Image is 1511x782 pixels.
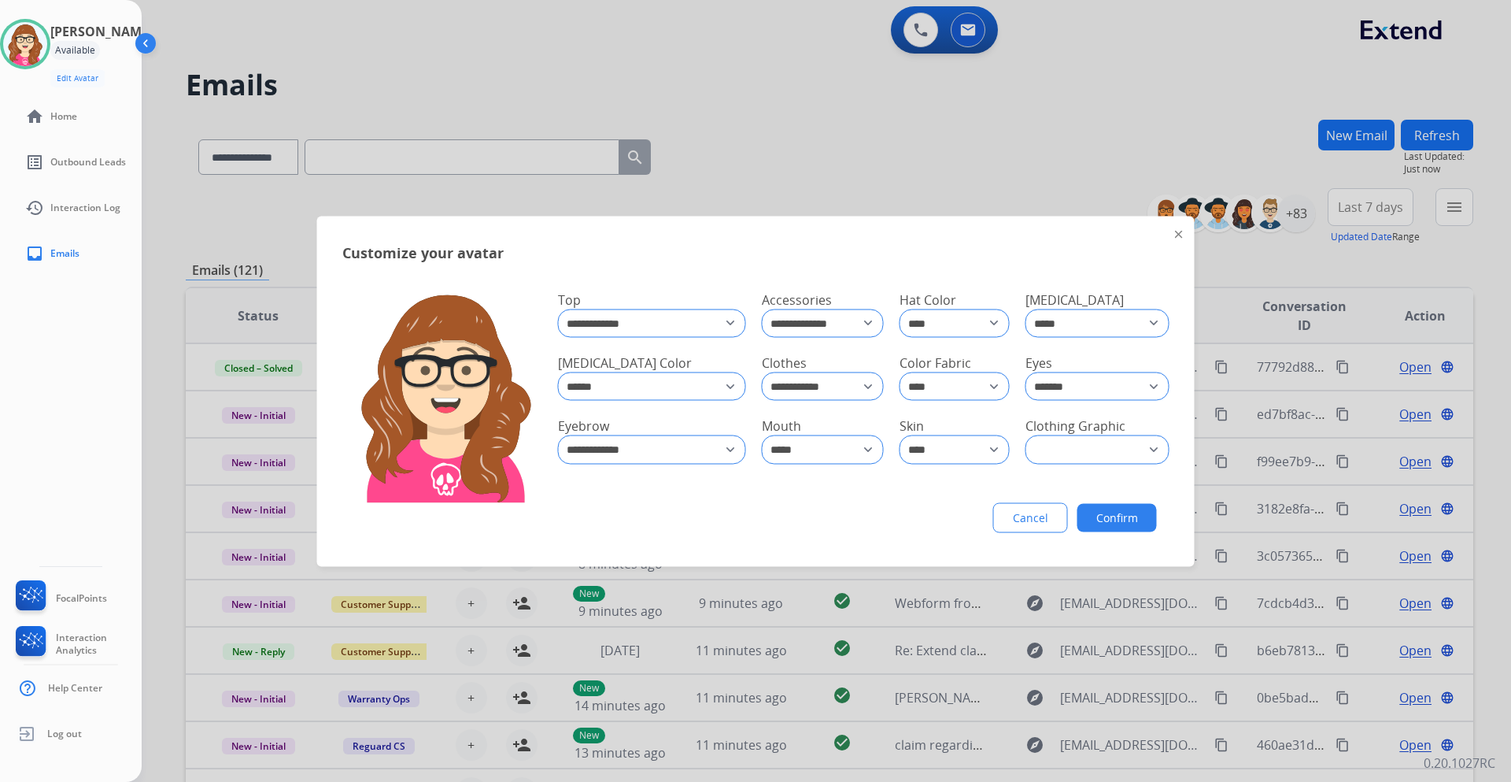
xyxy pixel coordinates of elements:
[50,22,153,41] h3: [PERSON_NAME]
[762,417,801,435] span: Mouth
[56,592,107,605] span: FocalPoints
[762,354,807,371] span: Clothes
[900,354,971,371] span: Color Fabric
[25,198,44,217] mat-icon: history
[50,156,126,169] span: Outbound Leads
[900,417,924,435] span: Skin
[558,354,692,371] span: [MEDICAL_DATA] Color
[50,41,100,60] div: Available
[25,107,44,126] mat-icon: home
[50,202,120,214] span: Interaction Log
[48,682,102,695] span: Help Center
[50,69,105,87] button: Edit Avatar
[1025,417,1125,435] span: Clothing Graphic
[342,241,504,263] span: Customize your avatar
[1424,754,1495,773] p: 0.20.1027RC
[13,626,142,662] a: Interaction Analytics
[1025,291,1124,308] span: [MEDICAL_DATA]
[1077,503,1157,532] button: Confirm
[50,247,79,260] span: Emails
[13,580,107,617] a: FocalPoints
[25,244,44,263] mat-icon: inbox
[558,291,581,308] span: Top
[900,291,956,308] span: Hat Color
[1175,230,1183,238] img: close-button
[762,291,832,308] span: Accessories
[558,417,609,435] span: Eyebrow
[25,153,44,172] mat-icon: list_alt
[993,502,1068,532] button: Cancel
[47,728,82,740] span: Log out
[56,632,142,657] span: Interaction Analytics
[1025,354,1052,371] span: Eyes
[3,22,47,66] img: avatar
[50,110,77,123] span: Home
